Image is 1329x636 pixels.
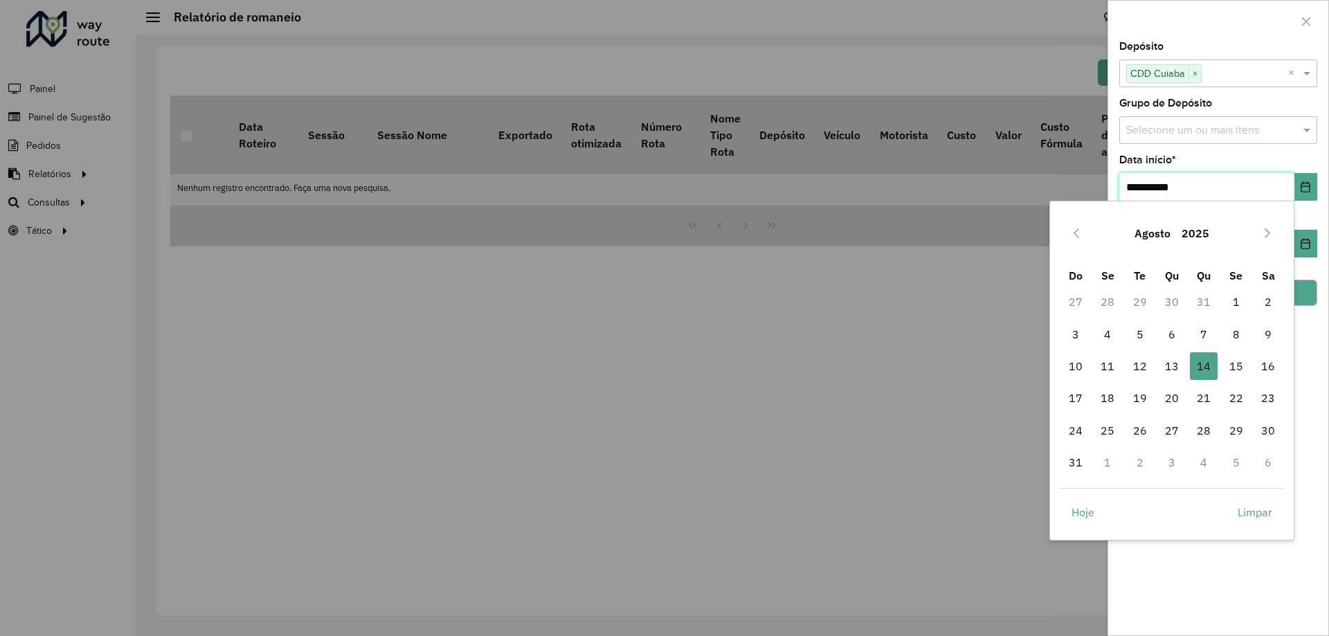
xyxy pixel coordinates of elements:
span: Se [1229,269,1242,282]
td: 11 [1092,350,1123,382]
td: 28 [1092,286,1123,318]
button: Choose Year [1176,217,1215,250]
td: 20 [1156,382,1188,414]
span: 1 [1222,288,1250,316]
div: Choose Date [1049,201,1294,540]
button: Choose Date [1294,173,1317,201]
span: 21 [1190,384,1218,412]
span: 16 [1254,352,1282,380]
td: 22 [1220,382,1252,414]
td: 30 [1156,286,1188,318]
span: Qu [1197,269,1211,282]
td: 28 [1188,415,1220,446]
td: 2 [1123,446,1155,478]
span: Te [1134,269,1146,282]
span: 29 [1222,417,1250,444]
td: 8 [1220,318,1252,350]
td: 10 [1060,350,1092,382]
span: 2 [1254,288,1282,316]
span: Do [1069,269,1083,282]
label: Grupo de Depósito [1119,95,1212,111]
button: Hoje [1060,498,1106,526]
td: 31 [1188,286,1220,318]
td: 3 [1060,318,1092,350]
span: Clear all [1288,65,1300,82]
span: 12 [1126,352,1154,380]
td: 2 [1252,286,1284,318]
td: 14 [1188,350,1220,382]
span: 30 [1254,417,1282,444]
span: 24 [1062,417,1090,444]
span: 10 [1062,352,1090,380]
td: 1 [1092,446,1123,478]
td: 5 [1123,318,1155,350]
span: × [1188,66,1201,82]
span: 23 [1254,384,1282,412]
td: 31 [1060,446,1092,478]
button: Choose Month [1129,217,1176,250]
td: 30 [1252,415,1284,446]
span: Limpar [1238,504,1272,520]
td: 17 [1060,382,1092,414]
td: 29 [1123,286,1155,318]
button: Previous Month [1065,222,1087,244]
span: Sa [1262,269,1275,282]
label: Data início [1119,152,1176,168]
td: 4 [1188,446,1220,478]
span: 13 [1158,352,1186,380]
td: 9 [1252,318,1284,350]
span: 31 [1062,448,1090,476]
span: 15 [1222,352,1250,380]
td: 6 [1252,446,1284,478]
td: 4 [1092,318,1123,350]
span: 17 [1062,384,1090,412]
span: 18 [1094,384,1121,412]
span: 28 [1190,417,1218,444]
td: 5 [1220,446,1252,478]
span: Hoje [1072,504,1094,520]
td: 6 [1156,318,1188,350]
td: 13 [1156,350,1188,382]
td: 27 [1060,286,1092,318]
span: 6 [1158,320,1186,348]
span: 25 [1094,417,1121,444]
span: 22 [1222,384,1250,412]
span: 9 [1254,320,1282,348]
td: 7 [1188,318,1220,350]
td: 21 [1188,382,1220,414]
span: 20 [1158,384,1186,412]
span: 26 [1126,417,1154,444]
span: CDD Cuiaba [1127,65,1188,82]
td: 18 [1092,382,1123,414]
span: 7 [1190,320,1218,348]
td: 26 [1123,415,1155,446]
td: 23 [1252,382,1284,414]
span: Se [1101,269,1114,282]
td: 1 [1220,286,1252,318]
span: 5 [1126,320,1154,348]
span: 19 [1126,384,1154,412]
span: Qu [1165,269,1179,282]
td: 19 [1123,382,1155,414]
td: 27 [1156,415,1188,446]
td: 12 [1123,350,1155,382]
span: 27 [1158,417,1186,444]
span: 8 [1222,320,1250,348]
span: 11 [1094,352,1121,380]
td: 24 [1060,415,1092,446]
button: Limpar [1226,498,1284,526]
td: 3 [1156,446,1188,478]
label: Depósito [1119,38,1164,55]
button: Choose Date [1294,230,1317,257]
span: 14 [1190,352,1218,380]
span: 3 [1062,320,1090,348]
span: 4 [1094,320,1121,348]
td: 15 [1220,350,1252,382]
button: Next Month [1256,222,1278,244]
td: 16 [1252,350,1284,382]
td: 29 [1220,415,1252,446]
td: 25 [1092,415,1123,446]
